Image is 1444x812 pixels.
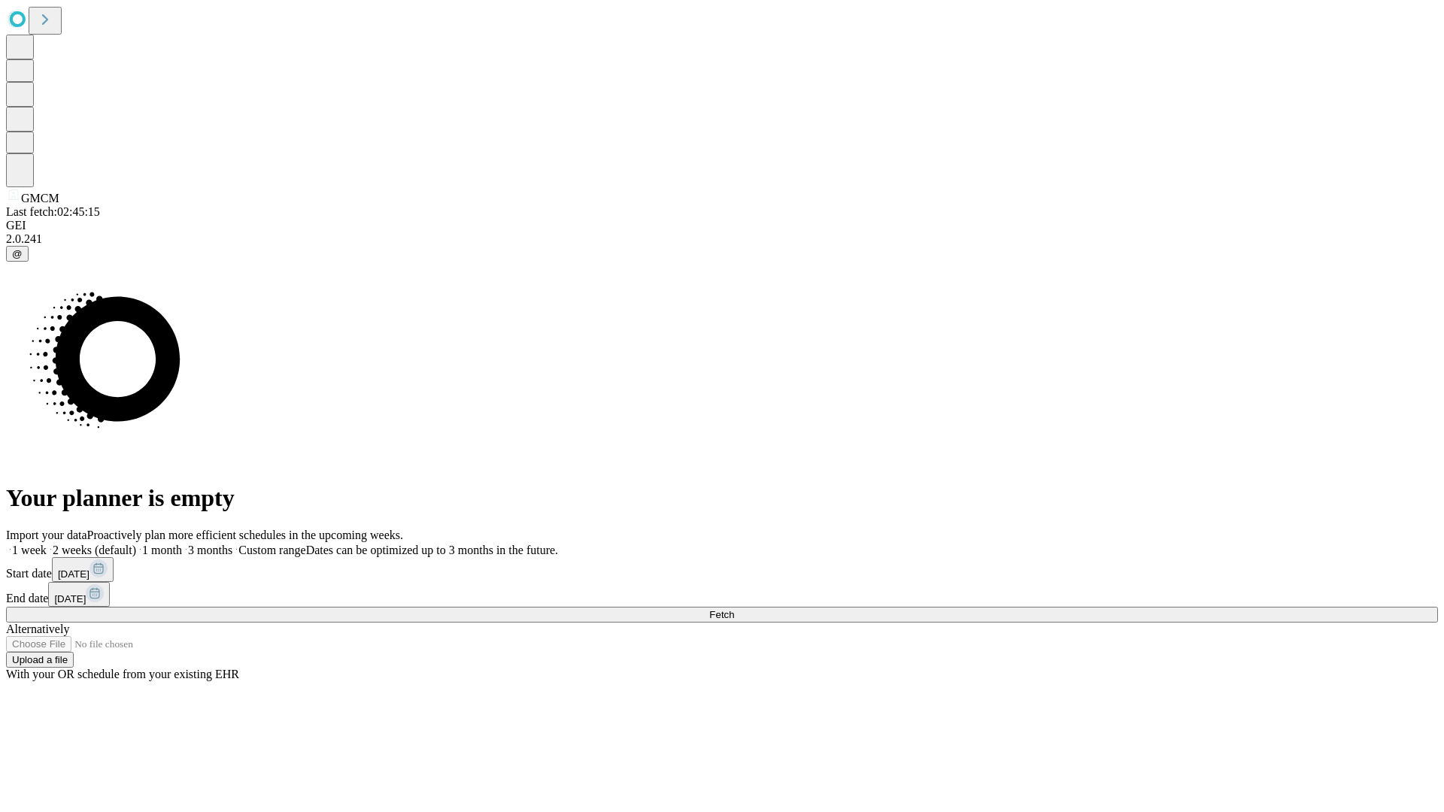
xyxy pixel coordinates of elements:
[6,529,87,541] span: Import your data
[6,232,1438,246] div: 2.0.241
[12,248,23,259] span: @
[52,557,114,582] button: [DATE]
[6,652,74,668] button: Upload a file
[6,607,1438,623] button: Fetch
[21,192,59,205] span: GMCM
[6,582,1438,607] div: End date
[6,484,1438,512] h1: Your planner is empty
[53,544,136,556] span: 2 weeks (default)
[6,219,1438,232] div: GEI
[6,246,29,262] button: @
[6,623,69,635] span: Alternatively
[6,668,239,680] span: With your OR schedule from your existing EHR
[48,582,110,607] button: [DATE]
[306,544,558,556] span: Dates can be optimized up to 3 months in the future.
[142,544,182,556] span: 1 month
[12,544,47,556] span: 1 week
[58,568,89,580] span: [DATE]
[188,544,232,556] span: 3 months
[6,557,1438,582] div: Start date
[54,593,86,604] span: [DATE]
[238,544,305,556] span: Custom range
[87,529,403,541] span: Proactively plan more efficient schedules in the upcoming weeks.
[709,609,734,620] span: Fetch
[6,205,100,218] span: Last fetch: 02:45:15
